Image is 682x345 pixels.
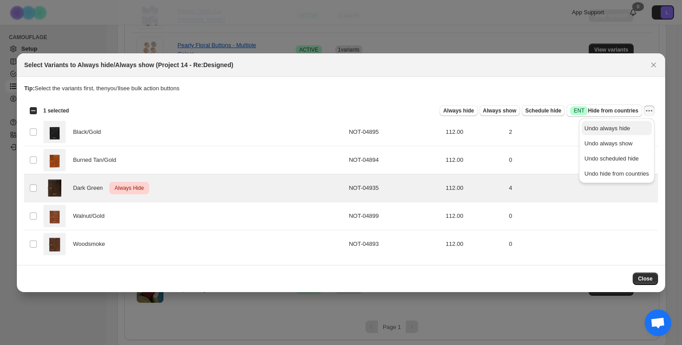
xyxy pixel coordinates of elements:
[443,202,506,230] td: 112.00
[633,273,658,285] button: Close
[584,140,632,147] span: Undo always show
[480,105,520,116] button: Always show
[522,105,565,116] button: Schedule hide
[506,202,658,230] td: 0
[440,105,477,116] button: Always hide
[645,309,671,336] div: Open chat
[24,60,233,69] h2: Select Variants to Always hide/Always show (Project 14 - Re:Designed)
[44,121,66,143] img: Project_14_Black_Gold.jpg
[44,205,66,227] img: Project_14_Walnut_Gold.jpg
[644,105,654,116] button: More actions
[443,230,506,258] td: 112.00
[506,146,658,174] td: 0
[73,156,121,164] span: Burned Tan/Gold
[584,155,638,162] span: Undo scheduled hide
[73,212,109,221] span: Walnut/Gold
[346,146,443,174] td: NOT-04894
[483,107,516,114] span: Always show
[582,136,651,150] button: Undo always show
[44,177,66,199] img: Project_14_Dark_Green.png
[570,106,638,115] span: Hide from countries
[113,183,146,193] span: Always Hide
[506,174,658,202] td: 4
[647,59,660,71] button: Close
[346,118,443,146] td: NOT-04895
[584,170,649,177] span: Undo hide from countries
[346,230,443,258] td: NOT-04893
[73,128,106,136] span: Black/Gold
[73,240,110,249] span: Woodsmoke
[525,107,561,114] span: Schedule hide
[638,275,653,282] span: Close
[443,146,506,174] td: 112.00
[506,230,658,258] td: 0
[443,118,506,146] td: 112.00
[44,149,66,171] img: Project_14_Burned_Tan_Gold.jpg
[584,125,630,132] span: Undo always hide
[346,174,443,202] td: NOT-04935
[574,107,584,114] span: ENT
[24,84,658,93] p: Select the variants first, then you'll see bulk action buttons
[567,104,642,117] button: SuccessENTHide from countries
[443,174,506,202] td: 112.00
[582,166,651,181] button: Undo hide from countries
[582,121,651,135] button: Undo always hide
[582,151,651,165] button: Undo scheduled hide
[506,118,658,146] td: 2
[43,107,69,114] span: 1 selected
[44,233,66,255] img: Project_14_Woodsmoke.jpg
[443,107,474,114] span: Always hide
[24,85,35,92] strong: Tip:
[73,184,107,193] span: Dark Green
[346,202,443,230] td: NOT-04899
